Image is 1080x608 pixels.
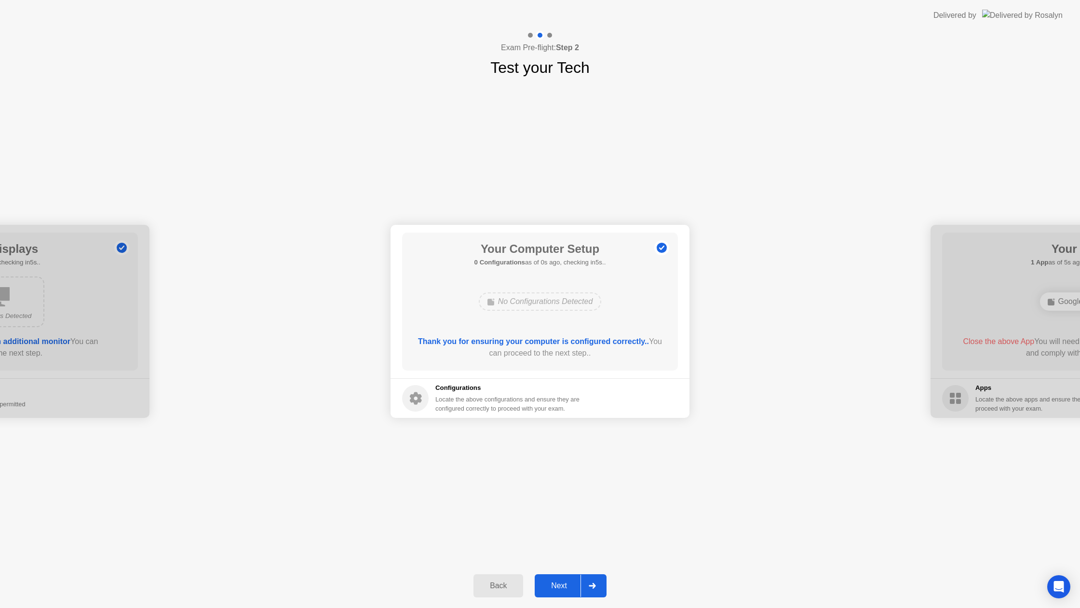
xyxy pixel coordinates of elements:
[473,574,523,597] button: Back
[479,292,602,311] div: No Configurations Detected
[474,258,606,267] h5: as of 0s ago, checking in5s..
[474,240,606,258] h1: Your Computer Setup
[474,259,525,266] b: 0 Configurations
[476,581,520,590] div: Back
[418,337,649,345] b: Thank you for ensuring your computer is configured correctly..
[416,336,664,359] div: You can proceed to the next step..
[982,10,1063,21] img: Delivered by Rosalyn
[501,42,579,54] h4: Exam Pre-flight:
[1047,575,1070,598] div: Open Intercom Messenger
[933,10,976,21] div: Delivered by
[538,581,580,590] div: Next
[535,574,607,597] button: Next
[435,383,581,393] h5: Configurations
[556,43,579,52] b: Step 2
[490,56,590,79] h1: Test your Tech
[435,395,581,413] div: Locate the above configurations and ensure they are configured correctly to proceed with your exam.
